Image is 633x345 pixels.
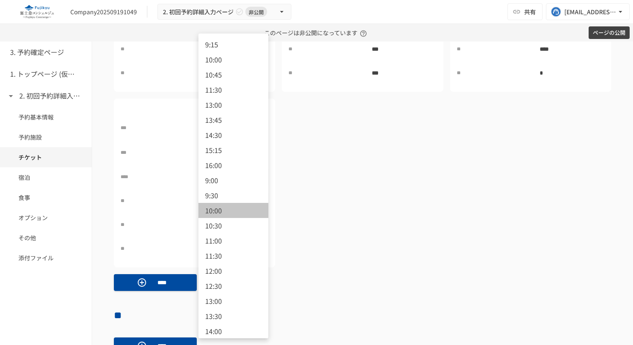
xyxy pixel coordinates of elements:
[198,188,268,203] li: 9:30
[198,173,268,188] li: 9:00
[198,82,268,97] li: 11:30
[198,37,268,52] li: 9:15
[198,263,268,278] li: 12:00
[198,67,268,82] li: 10:45
[198,112,268,127] li: 13:45
[198,203,268,218] li: 10:00
[198,52,268,67] li: 10:00
[198,309,268,324] li: 13:30
[198,143,268,158] li: 15:15
[198,293,268,309] li: 13:00
[198,248,268,263] li: 11:30
[198,158,268,173] li: 16:00
[198,233,268,248] li: 11:00
[198,324,268,339] li: 14:00
[198,218,268,233] li: 10:30
[198,127,268,143] li: 14:30
[198,278,268,293] li: 12:30
[198,97,268,112] li: 13:00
